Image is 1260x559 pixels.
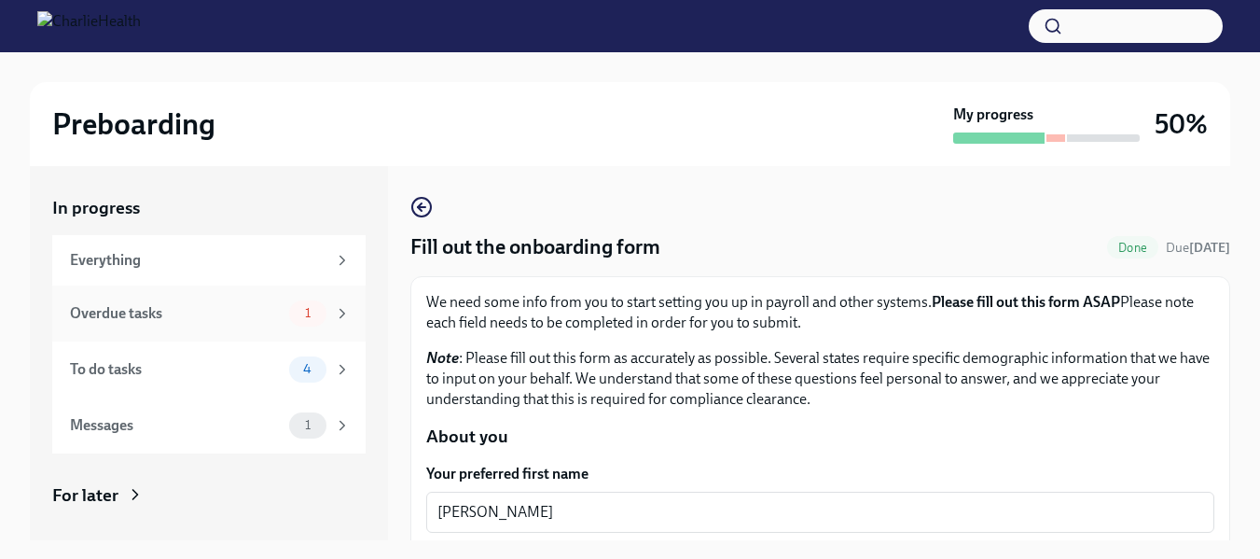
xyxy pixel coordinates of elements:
[426,425,1214,449] p: About you
[37,11,141,41] img: CharlieHealth
[410,233,660,261] h4: Fill out the onboarding form
[292,362,323,376] span: 4
[294,306,322,320] span: 1
[52,483,366,508] a: For later
[70,303,282,324] div: Overdue tasks
[426,292,1214,333] p: We need some info from you to start setting you up in payroll and other systems. Please note each...
[1189,240,1230,256] strong: [DATE]
[52,342,366,398] a: To do tasks4
[426,464,1214,484] label: Your preferred first name
[294,418,322,432] span: 1
[70,250,326,271] div: Everything
[426,348,1214,410] p: : Please fill out this form as accurately as possible. Several states require specific demographi...
[70,415,282,436] div: Messages
[426,349,459,367] strong: Note
[52,105,215,143] h2: Preboarding
[52,483,118,508] div: For later
[437,501,1203,524] textarea: [PERSON_NAME]
[1166,239,1230,257] span: August 14th, 2025 08:00
[70,359,282,380] div: To do tasks
[1166,240,1230,256] span: Due
[932,293,1120,311] strong: Please fill out this form ASAP
[953,105,1033,125] strong: My progress
[1107,241,1158,255] span: Done
[52,196,366,220] a: In progress
[1155,107,1208,141] h3: 50%
[52,235,366,286] a: Everything
[52,398,366,454] a: Messages1
[52,286,366,342] a: Overdue tasks1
